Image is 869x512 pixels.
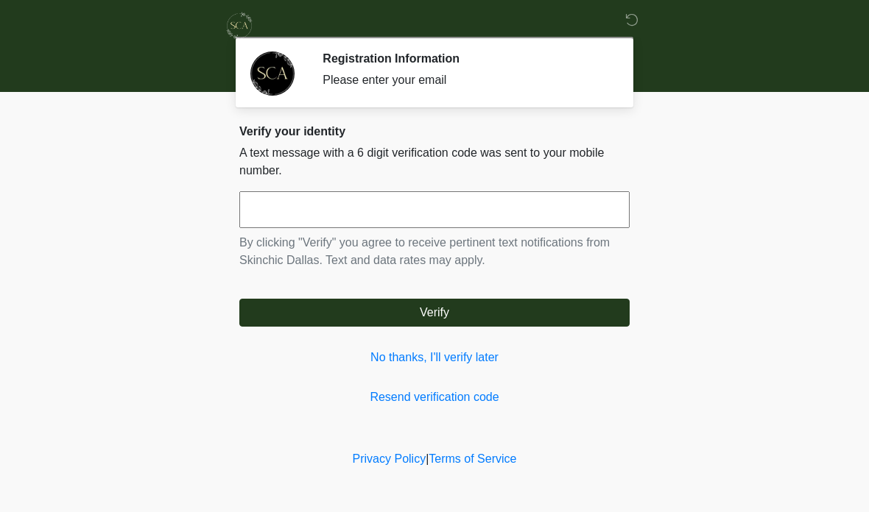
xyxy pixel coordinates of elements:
[353,452,426,465] a: Privacy Policy
[426,452,429,465] a: |
[323,51,608,65] h2: Registration Information
[239,144,630,179] p: A text message with a 6 digit verification code was sent to your mobile number.
[239,124,630,138] h2: Verify your identity
[250,51,295,96] img: Agent Avatar
[323,71,608,89] div: Please enter your email
[429,452,516,465] a: Terms of Service
[239,388,630,406] a: Resend verification code
[239,299,630,327] button: Verify
[239,234,630,269] p: By clicking "Verify" you agree to receive pertinent text notifications from Skinchic Dallas. Text...
[239,349,630,366] a: No thanks, I'll verify later
[225,11,254,40] img: Skinchic Dallas Logo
